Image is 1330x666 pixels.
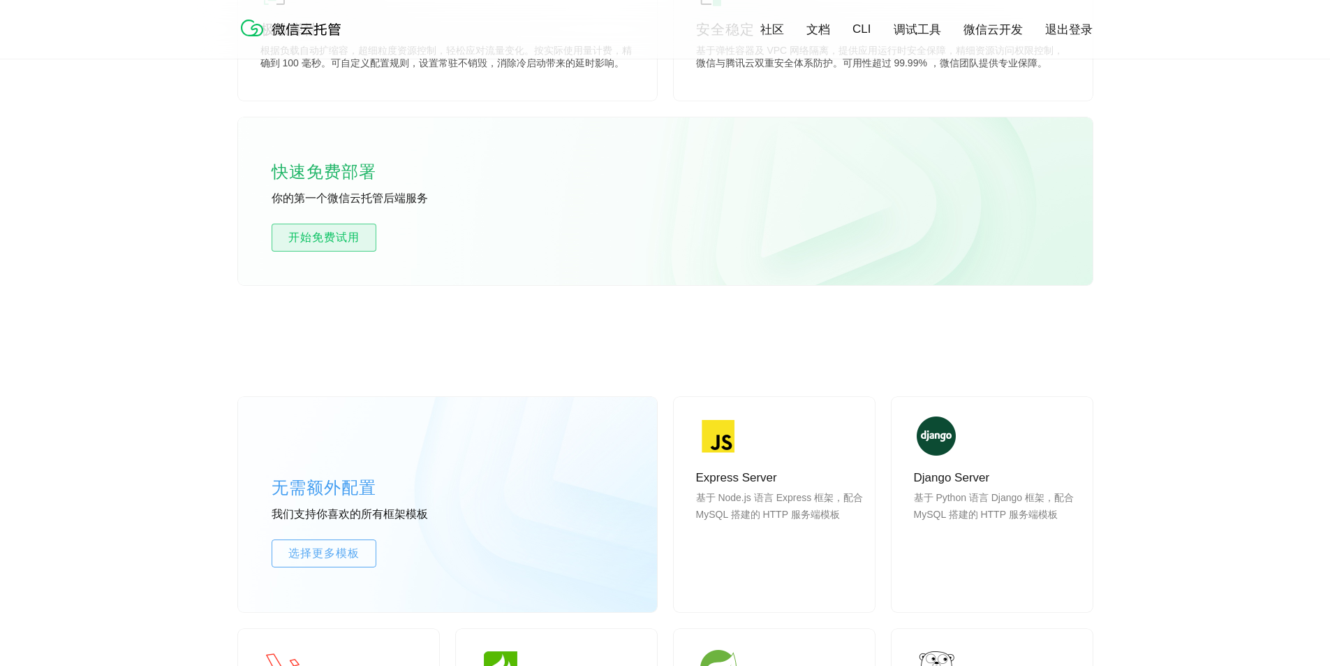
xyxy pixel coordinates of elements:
[1045,22,1093,38] a: 退出登录
[272,191,481,207] p: 你的第一个微信云托管后端服务
[238,32,350,44] a: 微信云托管
[272,474,481,502] p: 无需额外配置
[696,489,864,556] p: 基于 Node.js 语言 Express 框架，配合 MySQL 搭建的 HTTP 服务端模板
[272,229,376,246] span: 开始免费试用
[272,158,411,186] p: 快速免费部署
[806,22,830,38] a: 文档
[696,470,864,486] p: Express Server
[760,22,784,38] a: 社区
[894,22,941,38] a: 调试工具
[696,45,1070,73] p: 基于弹性容器及 VPC 网络隔离，提供应用运行时安全保障，精细资源访问权限控制，微信与腾讯云双重安全体系防护。可用性超过 99.99% ，微信团队提供专业保障。
[238,14,350,42] img: 微信云托管
[260,45,635,73] p: 根据负载自动扩缩容，超细粒度资源控制，轻松应对流量变化。按实际使用量计费，精确到 100 毫秒。可自定义配置规则，设置常驻不销毁，消除冷启动带来的延时影响。
[914,470,1081,486] p: Django Server
[272,507,481,523] p: 我们支持你喜欢的所有框架模板
[852,22,871,36] a: CLI
[272,545,376,562] span: 选择更多模板
[914,489,1081,556] p: 基于 Python 语言 Django 框架，配合 MySQL 搭建的 HTTP 服务端模板
[963,22,1023,38] a: 微信云开发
